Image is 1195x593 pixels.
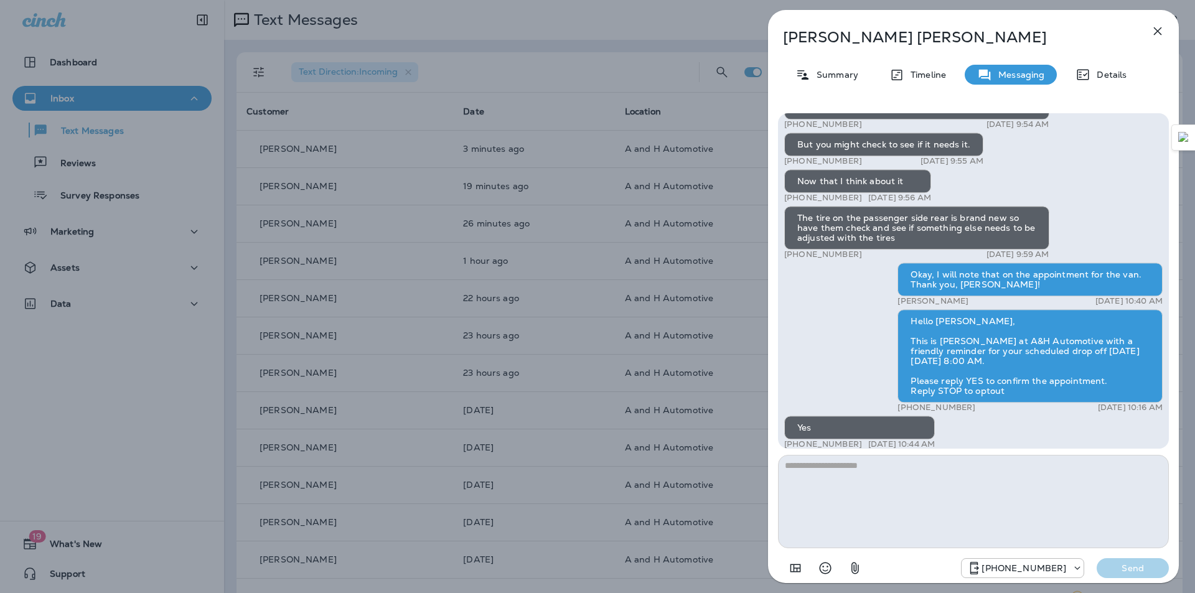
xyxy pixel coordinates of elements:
p: [DATE] 9:54 AM [986,119,1049,129]
p: [PHONE_NUMBER] [897,403,975,413]
p: [PHONE_NUMBER] [784,119,862,129]
button: Add in a premade template [783,556,808,581]
p: [PHONE_NUMBER] [784,193,862,203]
p: [DATE] 9:56 AM [868,193,931,203]
div: Now that I think about it [784,169,931,193]
div: Yes [784,416,935,439]
p: Timeline [904,70,946,80]
p: [DATE] 10:16 AM [1098,403,1163,413]
div: +1 (405) 873-8731 [962,561,1084,576]
p: [PHONE_NUMBER] [784,250,862,259]
p: Summary [810,70,858,80]
div: Hello [PERSON_NAME], This is [PERSON_NAME] at A&H Automotive with a friendly reminder for your sc... [897,309,1163,403]
p: [DATE] 9:55 AM [921,156,983,166]
p: [PERSON_NAME] [PERSON_NAME] [783,29,1123,46]
p: Details [1090,70,1127,80]
button: Select an emoji [813,556,838,581]
img: Detect Auto [1178,132,1189,143]
p: [DATE] 9:59 AM [986,250,1049,259]
div: Okay, I will note that on the appointment for the van. Thank you, [PERSON_NAME]! [897,263,1163,296]
p: [PHONE_NUMBER] [982,563,1066,573]
p: [PHONE_NUMBER] [784,439,862,449]
div: The tire on the passenger side rear is brand new so have them check and see if something else nee... [784,206,1049,250]
p: Messaging [992,70,1044,80]
div: But you might check to see if it needs it. [784,133,983,156]
p: [PHONE_NUMBER] [784,156,862,166]
p: [DATE] 10:44 AM [868,439,935,449]
p: [DATE] 10:40 AM [1095,296,1163,306]
p: [PERSON_NAME] [897,296,968,306]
